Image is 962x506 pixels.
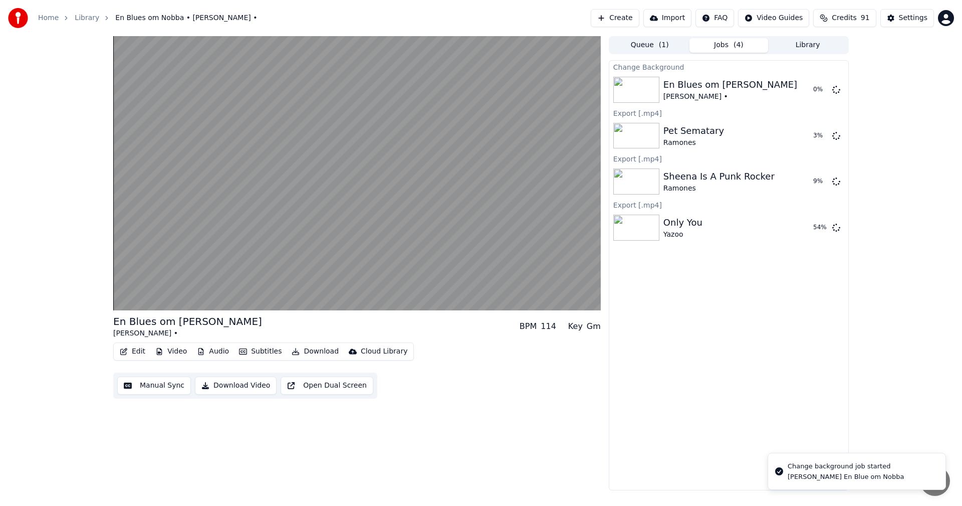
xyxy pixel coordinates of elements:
div: En Blues om [PERSON_NAME] [663,78,797,92]
div: Pet Sematary [663,124,724,138]
div: BPM [520,320,537,332]
div: Export [.mp4] [609,199,848,211]
div: Key [568,320,583,332]
div: Ramones [663,138,724,148]
button: Edit [116,345,149,359]
button: FAQ [695,9,734,27]
div: [PERSON_NAME] • [113,328,262,339]
span: ( 1 ) [659,40,669,50]
button: Settings [880,9,934,27]
button: Jobs [689,38,769,53]
div: [PERSON_NAME] • [663,92,797,102]
div: Sheena Is A Punk Rocker [663,170,775,184]
div: Cloud Library [361,347,407,357]
div: En Blues om [PERSON_NAME] [113,314,262,328]
span: En Blues om Nobba • [PERSON_NAME] • [115,13,257,23]
div: Gm [587,320,601,332]
button: Audio [193,345,233,359]
div: Change Background [609,61,848,73]
div: 0 % [813,86,828,94]
div: Yazoo [663,230,702,240]
div: Ramones [663,184,775,194]
button: Create [591,9,639,27]
img: youka [8,8,28,28]
a: Home [38,13,59,23]
div: 54 % [813,224,828,232]
div: [PERSON_NAME] En Blue om Nobba [788,472,904,481]
a: Library [75,13,99,23]
div: Settings [899,13,927,23]
button: Video [151,345,191,359]
button: Download [288,345,343,359]
button: Manual Sync [117,377,191,395]
span: Credits [832,13,856,23]
button: Library [768,38,847,53]
div: 9 % [813,178,828,186]
div: Export [.mp4] [609,107,848,119]
div: 114 [541,320,556,332]
button: Open Dual Screen [281,377,373,395]
nav: breadcrumb [38,13,257,23]
span: ( 4 ) [734,40,744,50]
button: Credits91 [813,9,876,27]
button: Subtitles [235,345,286,359]
button: Queue [610,38,689,53]
div: 3 % [813,132,828,140]
div: Export [.mp4] [609,152,848,164]
div: Only You [663,216,702,230]
button: Import [643,9,691,27]
span: 91 [861,13,870,23]
button: Download Video [195,377,277,395]
button: Video Guides [738,9,809,27]
div: Change background job started [788,461,904,471]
